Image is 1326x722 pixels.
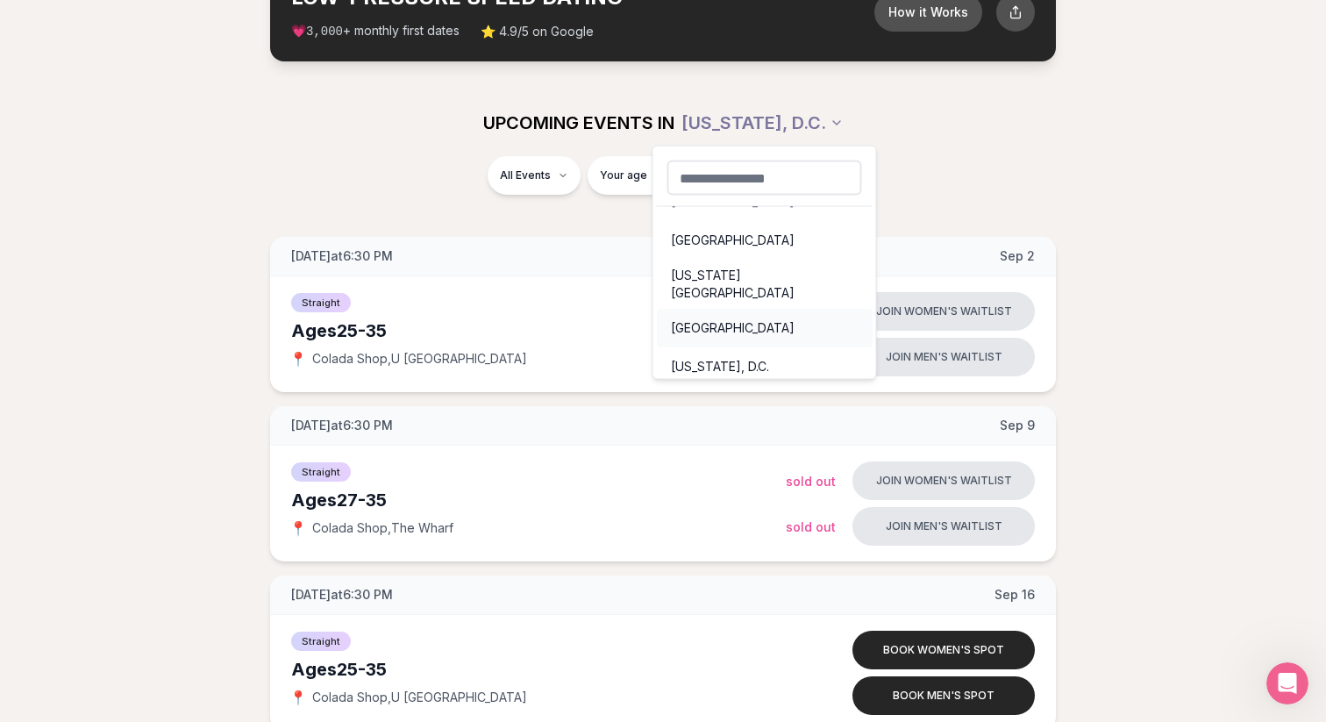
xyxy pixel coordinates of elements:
div: [GEOGRAPHIC_DATA] [657,309,873,347]
div: [US_STATE][GEOGRAPHIC_DATA] [657,260,873,309]
iframe: Intercom live chat [1266,662,1308,704]
div: [GEOGRAPHIC_DATA] [657,221,873,260]
div: [US_STATE], D.C. [652,146,877,380]
div: [US_STATE], D.C. [657,347,873,386]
